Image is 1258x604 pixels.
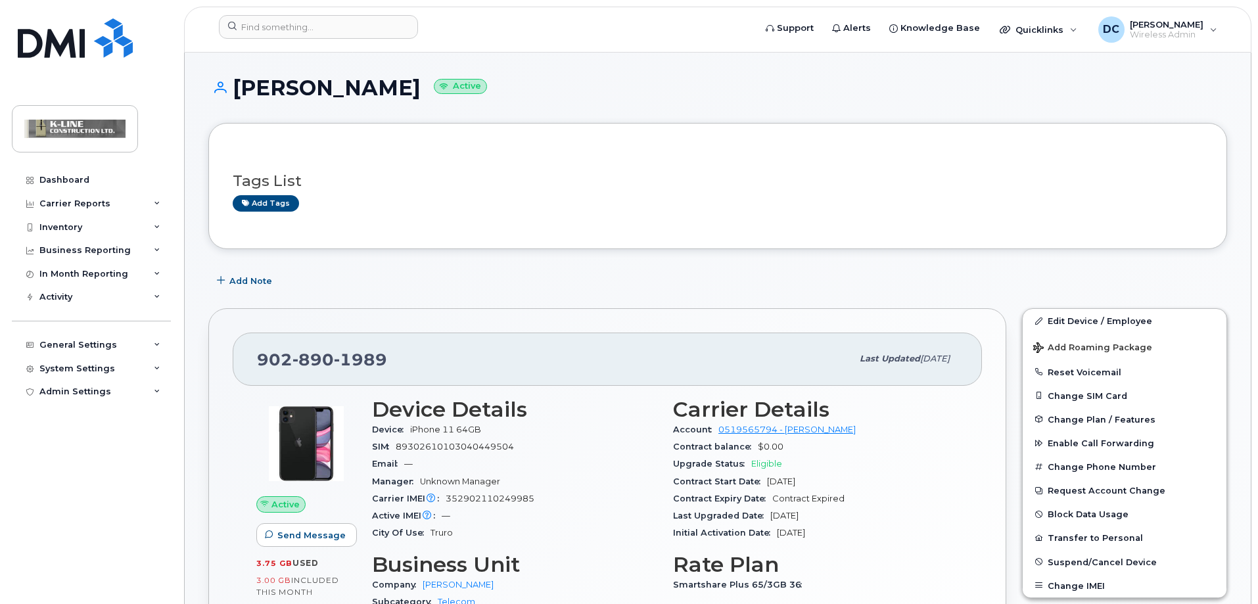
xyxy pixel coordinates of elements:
[256,576,291,585] span: 3.00 GB
[1023,502,1226,526] button: Block Data Usage
[1023,574,1226,597] button: Change IMEI
[372,442,396,452] span: SIM
[372,476,420,486] span: Manager
[372,425,410,434] span: Device
[396,442,514,452] span: 89302610103040449504
[1023,526,1226,549] button: Transfer to Personal
[673,398,958,421] h3: Carrier Details
[1048,414,1155,424] span: Change Plan / Features
[770,511,799,521] span: [DATE]
[292,558,319,568] span: used
[372,398,657,421] h3: Device Details
[233,195,299,212] a: Add tags
[372,553,657,576] h3: Business Unit
[292,350,334,369] span: 890
[1023,431,1226,455] button: Enable Call Forwarding
[256,559,292,568] span: 3.75 GB
[772,494,845,503] span: Contract Expired
[673,580,808,590] span: Smartshare Plus 65/3GB 36
[277,529,346,542] span: Send Message
[673,511,770,521] span: Last Upgraded Date
[256,575,339,597] span: included this month
[208,76,1227,99] h1: [PERSON_NAME]
[673,528,777,538] span: Initial Activation Date
[372,528,431,538] span: City Of Use
[673,476,767,486] span: Contract Start Date
[1023,384,1226,407] button: Change SIM Card
[208,269,283,292] button: Add Note
[233,173,1203,189] h3: Tags List
[777,528,805,538] span: [DATE]
[1048,557,1157,567] span: Suspend/Cancel Device
[758,442,783,452] span: $0.00
[673,459,751,469] span: Upgrade Status
[673,494,772,503] span: Contract Expiry Date
[1023,407,1226,431] button: Change Plan / Features
[1023,550,1226,574] button: Suspend/Cancel Device
[434,79,487,94] small: Active
[271,498,300,511] span: Active
[334,350,387,369] span: 1989
[1023,333,1226,360] button: Add Roaming Package
[229,275,272,287] span: Add Note
[442,511,450,521] span: —
[718,425,856,434] a: 0519565794 - [PERSON_NAME]
[1033,342,1152,355] span: Add Roaming Package
[256,523,357,547] button: Send Message
[751,459,782,469] span: Eligible
[1023,309,1226,333] a: Edit Device / Employee
[267,404,346,483] img: iPhone_11.jpg
[1023,455,1226,478] button: Change Phone Number
[372,494,446,503] span: Carrier IMEI
[767,476,795,486] span: [DATE]
[920,354,950,363] span: [DATE]
[1023,360,1226,384] button: Reset Voicemail
[423,580,494,590] a: [PERSON_NAME]
[673,442,758,452] span: Contract balance
[372,459,404,469] span: Email
[673,425,718,434] span: Account
[404,459,413,469] span: —
[372,511,442,521] span: Active IMEI
[257,350,387,369] span: 902
[420,476,500,486] span: Unknown Manager
[431,528,453,538] span: Truro
[1023,478,1226,502] button: Request Account Change
[860,354,920,363] span: Last updated
[1048,438,1154,448] span: Enable Call Forwarding
[673,553,958,576] h3: Rate Plan
[410,425,481,434] span: iPhone 11 64GB
[446,494,534,503] span: 352902110249985
[372,580,423,590] span: Company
